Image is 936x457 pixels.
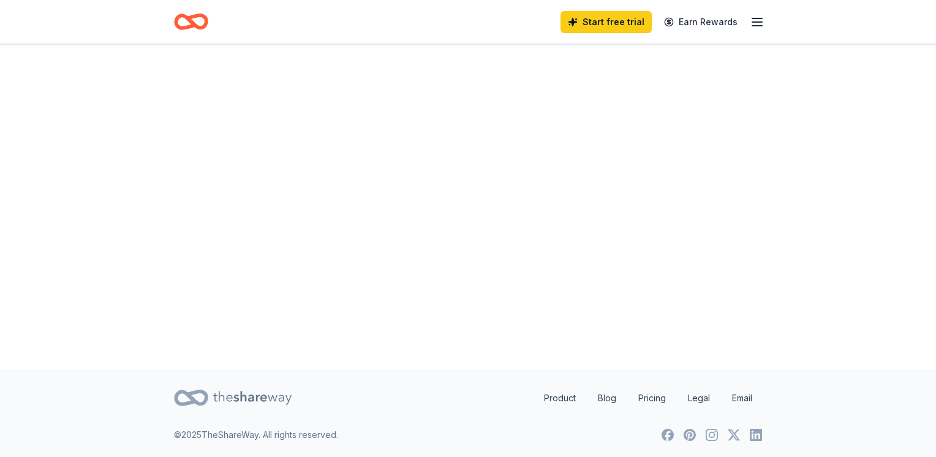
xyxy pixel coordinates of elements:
nav: quick links [534,386,762,410]
a: Pricing [628,386,676,410]
a: Home [174,7,208,36]
a: Earn Rewards [657,11,745,33]
a: Blog [588,386,626,410]
a: Legal [678,386,720,410]
a: Email [722,386,762,410]
p: © 2025 TheShareWay. All rights reserved. [174,428,338,442]
a: Start free trial [560,11,652,33]
a: Product [534,386,586,410]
